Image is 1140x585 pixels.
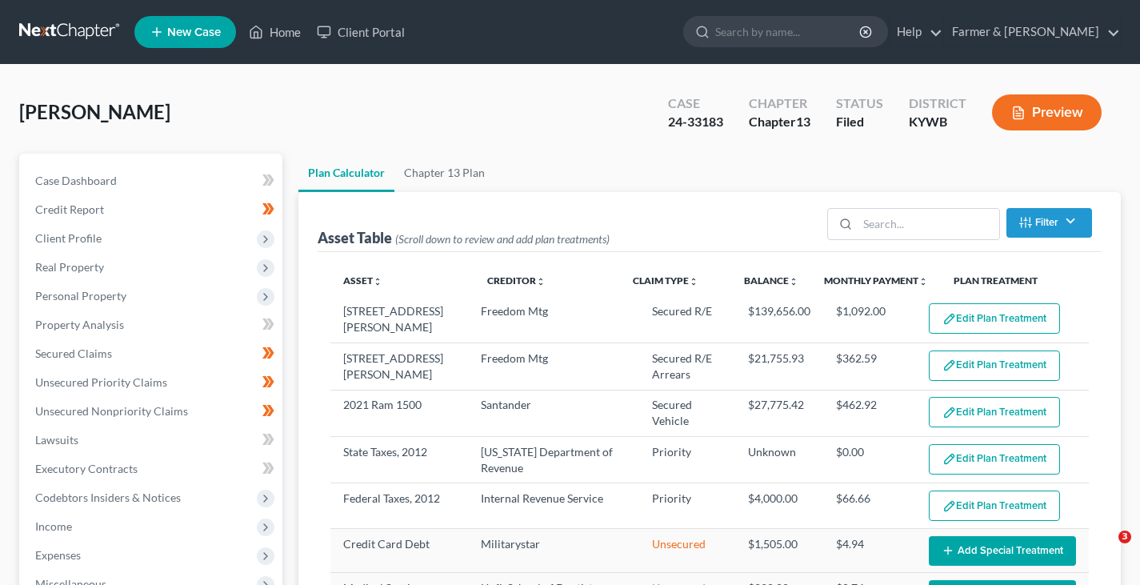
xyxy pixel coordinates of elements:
td: Secured Vehicle [639,390,734,436]
input: Search... [858,209,999,239]
a: Executory Contracts [22,455,282,483]
td: [US_STATE] Department of Revenue [468,437,639,483]
td: Priority [639,483,734,528]
span: Lawsuits [35,433,78,447]
span: Executory Contracts [35,462,138,475]
span: Unsecured Priority Claims [35,375,167,389]
td: $4,000.00 [735,483,823,528]
i: unfold_more [789,277,798,286]
td: Priority [639,437,734,483]
td: [STREET_ADDRESS][PERSON_NAME] [330,297,468,343]
div: Chapter [749,94,810,113]
img: edit-pencil-c1479a1de80d8dea1e2430c2f745a3c6a07e9d7aa2eeffe225670001d78357a8.svg [942,312,956,326]
td: Freedom Mtg [468,343,639,390]
td: Unknown [735,437,823,483]
img: edit-pencil-c1479a1de80d8dea1e2430c2f745a3c6a07e9d7aa2eeffe225670001d78357a8.svg [942,499,956,513]
img: edit-pencil-c1479a1de80d8dea1e2430c2f745a3c6a07e9d7aa2eeffe225670001d78357a8.svg [942,406,956,419]
td: $0.00 [823,437,916,483]
button: Add Special Treatment [929,536,1076,566]
td: $1,092.00 [823,297,916,343]
a: Unsecured Nonpriority Claims [22,397,282,426]
td: Internal Revenue Service [468,483,639,528]
td: Credit Card Debt [330,528,468,572]
span: Unsecured Nonpriority Claims [35,404,188,418]
button: Edit Plan Treatment [929,351,1060,381]
a: Plan Calculator [298,154,394,192]
div: Filed [836,113,883,131]
i: unfold_more [536,277,546,286]
div: 24-33183 [668,113,723,131]
a: Farmer & [PERSON_NAME] [944,18,1120,46]
td: $1,505.00 [735,528,823,572]
a: Unsecured Priority Claims [22,368,282,397]
span: New Case [167,26,221,38]
a: Creditorunfold_more [487,274,546,286]
td: Federal Taxes, 2012 [330,483,468,528]
div: District [909,94,966,113]
span: Client Profile [35,231,102,245]
span: Credit Report [35,202,104,216]
a: Claim Typeunfold_more [633,274,698,286]
a: Lawsuits [22,426,282,455]
a: Chapter 13 Plan [394,154,494,192]
div: Asset Table [318,228,610,247]
span: 3 [1118,531,1131,543]
td: $139,656.00 [735,297,823,343]
a: Secured Claims [22,339,282,368]
a: Assetunfold_more [343,274,382,286]
td: $66.66 [823,483,916,528]
div: Case [668,94,723,113]
button: Edit Plan Treatment [929,444,1060,475]
td: $4.94 [823,528,916,572]
button: Edit Plan Treatment [929,491,1060,521]
td: 2021 Ram 1500 [330,390,468,436]
td: State Taxes, 2012 [330,437,468,483]
span: Property Analysis [35,318,124,331]
a: Home [241,18,309,46]
span: Codebtors Insiders & Notices [35,491,181,504]
span: Case Dashboard [35,174,117,187]
i: unfold_more [689,277,698,286]
span: [PERSON_NAME] [19,100,170,123]
td: Secured R/E [639,297,734,343]
button: Filter [1006,208,1092,238]
div: Status [836,94,883,113]
th: Plan Treatment [941,265,1089,297]
td: Unsecured [639,528,734,572]
span: Income [35,519,72,533]
td: $362.59 [823,343,916,390]
iframe: Intercom live chat [1086,531,1124,569]
span: Expenses [35,548,81,562]
div: KYWB [909,113,966,131]
span: 13 [796,114,810,129]
span: (Scroll down to review and add plan treatments) [395,232,610,246]
td: $21,755.93 [735,343,823,390]
a: Property Analysis [22,311,282,339]
button: Preview [992,94,1102,130]
div: Chapter [749,113,810,131]
button: Edit Plan Treatment [929,397,1060,427]
td: $462.92 [823,390,916,436]
a: Client Portal [309,18,413,46]
span: Personal Property [35,289,126,303]
td: Santander [468,390,639,436]
i: unfold_more [918,277,928,286]
img: edit-pencil-c1479a1de80d8dea1e2430c2f745a3c6a07e9d7aa2eeffe225670001d78357a8.svg [942,359,956,372]
img: edit-pencil-c1479a1de80d8dea1e2430c2f745a3c6a07e9d7aa2eeffe225670001d78357a8.svg [942,452,956,466]
td: Freedom Mtg [468,297,639,343]
a: Case Dashboard [22,166,282,195]
a: Balanceunfold_more [744,274,798,286]
span: Secured Claims [35,347,112,360]
a: Monthly Paymentunfold_more [824,274,928,286]
span: Real Property [35,260,104,274]
button: Edit Plan Treatment [929,303,1060,334]
input: Search by name... [715,17,862,46]
a: Help [889,18,942,46]
td: Secured R/E Arrears [639,343,734,390]
td: [STREET_ADDRESS][PERSON_NAME] [330,343,468,390]
a: Credit Report [22,195,282,224]
td: Militarystar [468,528,639,572]
i: unfold_more [373,277,382,286]
td: $27,775.42 [735,390,823,436]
